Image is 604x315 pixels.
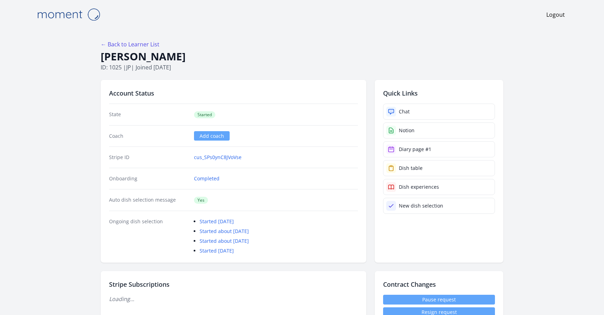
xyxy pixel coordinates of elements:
a: Diary page #1 [383,141,495,157]
h1: [PERSON_NAME] [101,50,503,63]
a: ← Back to Learner List [101,40,159,48]
a: New dish selection [383,198,495,214]
dt: Coach [109,133,188,140]
a: Notion [383,122,495,138]
a: Started [DATE] [200,218,234,225]
div: Chat [399,108,410,115]
div: Dish experiences [399,183,439,190]
div: New dish selection [399,202,443,209]
h2: Contract Changes [383,279,495,289]
a: Started about [DATE] [200,238,249,244]
a: Chat [383,104,495,120]
img: Moment [34,6,103,23]
dt: Ongoing dish selection [109,218,188,254]
a: Started [DATE] [200,247,234,254]
a: Completed [194,175,220,182]
div: Notion [399,127,415,134]
a: Add coach [194,131,230,141]
dt: Stripe ID [109,154,188,161]
a: Dish experiences [383,179,495,195]
span: Started [194,111,215,118]
a: Logout [546,10,565,19]
a: cus_SPs0ynC8JVoVse [194,154,242,161]
dt: State [109,111,188,118]
h2: Account Status [109,88,358,98]
div: Dish table [399,165,423,172]
span: jp [126,63,131,71]
p: Loading... [109,295,358,303]
h2: Quick Links [383,88,495,98]
p: ID: 1025 | | Joined [DATE] [101,63,503,72]
dt: Auto dish selection message [109,196,188,204]
span: Yes [194,197,208,204]
dt: Onboarding [109,175,188,182]
div: Diary page #1 [399,146,431,153]
a: Started about [DATE] [200,228,249,234]
a: Pause request [383,295,495,305]
h2: Stripe Subscriptions [109,279,358,289]
a: Dish table [383,160,495,176]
